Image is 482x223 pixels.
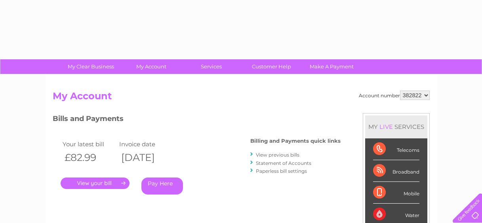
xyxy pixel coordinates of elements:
a: View previous bills [256,152,299,158]
div: LIVE [378,123,394,130]
a: Customer Help [239,59,304,74]
td: Your latest bill [61,139,118,149]
div: Account number [359,91,430,100]
a: Make A Payment [299,59,364,74]
a: Statement of Accounts [256,160,311,166]
div: Mobile [373,182,419,204]
a: Pay Here [141,178,183,195]
h4: Billing and Payments quick links [250,138,341,144]
div: MY SERVICES [365,115,427,138]
th: £82.99 [61,149,118,166]
td: Invoice date [117,139,174,149]
div: Broadband [373,160,419,182]
a: . [61,178,130,189]
a: Paperless bill settings [256,168,307,174]
h3: Bills and Payments [53,113,341,127]
a: My Account [118,59,184,74]
a: My Clear Business [58,59,124,74]
div: Telecoms [373,138,419,160]
h2: My Account [53,91,430,106]
a: Services [179,59,244,74]
th: [DATE] [117,149,174,166]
